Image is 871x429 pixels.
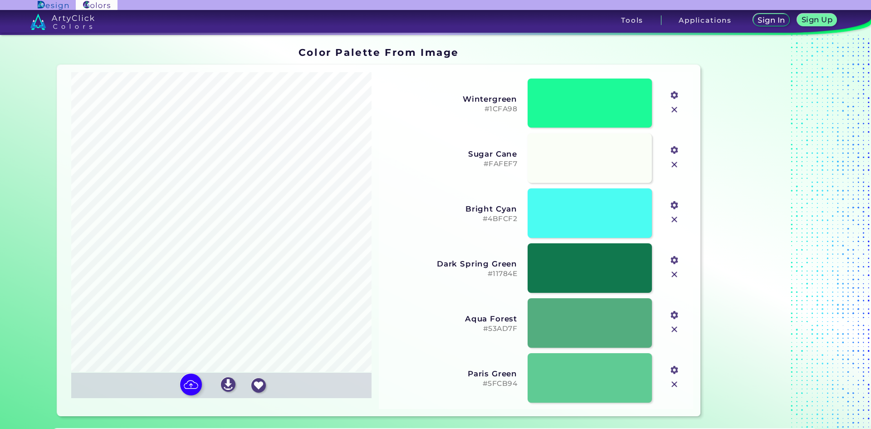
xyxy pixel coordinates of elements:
h5: #53AD7F [386,325,518,333]
h5: Sign In [759,17,784,24]
h1: Color Palette From Image [298,45,459,59]
img: icon_close.svg [669,159,680,171]
h3: Paris Green [386,369,518,378]
h3: Sugar Cane [386,149,518,158]
h5: Sign Up [803,16,832,23]
h3: Applications [679,17,732,24]
a: Sign In [754,15,788,26]
img: icon_close.svg [669,324,680,335]
h3: Tools [621,17,643,24]
img: icon picture [180,374,202,395]
img: icon_close.svg [669,269,680,281]
img: icon_download_white.svg [221,377,235,392]
h3: Dark Spring Green [386,259,518,268]
h3: Bright Cyan [386,204,518,213]
h3: Aqua Forest [386,314,518,323]
a: Sign Up [799,15,835,26]
h5: #11784E [386,270,518,278]
h5: #1CFA98 [386,105,518,113]
img: icon_favourite_white.svg [251,378,266,393]
img: icon_close.svg [669,214,680,226]
h5: #5FCB94 [386,380,518,388]
h5: #FAFEF7 [386,160,518,168]
img: logo_artyclick_colors_white.svg [30,14,94,30]
img: ArtyClick Design logo [38,1,68,10]
h5: #4BFCF2 [386,215,518,223]
img: icon_close.svg [669,379,680,390]
h3: Wintergreen [386,94,518,104]
img: icon_close.svg [669,104,680,116]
